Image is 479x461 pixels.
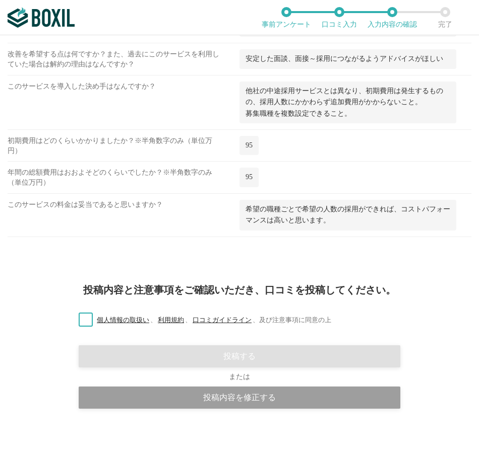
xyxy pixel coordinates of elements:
li: 完了 [418,7,471,28]
a: 個人情報の取扱い [96,316,150,324]
span: 95 [246,173,253,181]
li: 口コミ入力 [313,7,366,28]
li: 事前アンケート [260,7,313,28]
label: 、 、 、 及び注意事項に同意の上 [71,315,331,326]
div: 年間の総額費用はおおよそどのくらいでしたか？※半角数字のみ（単位万円） [8,168,239,193]
span: 95 [246,141,253,149]
span: 安定した面談、面接～採用につながるようアドバイスがほしい [246,55,443,62]
img: ボクシルSaaS_ロゴ [8,8,75,28]
div: このサービスを導入した決め手はなんですか？ [8,82,239,129]
div: 投稿内容を修正する [79,387,400,409]
div: 初期費用はどのくらいかかりましたか？※半角数字のみ（単位万円） [8,136,239,161]
span: 希望の職種ごとで希望の人数の採用ができれば、コストパフォーマンスは高いと思います。 [246,205,450,224]
a: 口コミガイドライン [192,316,253,324]
div: このサービスの料金は妥当であると思いますか？ [8,200,239,237]
span: 他社の中途採用サービスとは異なり、初期費用は発生するものの、採用人数にかかわらず追加費用がかからないこと。 募集職種を複数設定できること。 [246,87,443,117]
li: 入力内容の確認 [366,7,418,28]
div: 改善を希望する点は何ですか？また、過去にこのサービスを利用していた場合は解約の理由はなんですか？ [8,49,239,74]
a: 利用規約 [157,316,185,324]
